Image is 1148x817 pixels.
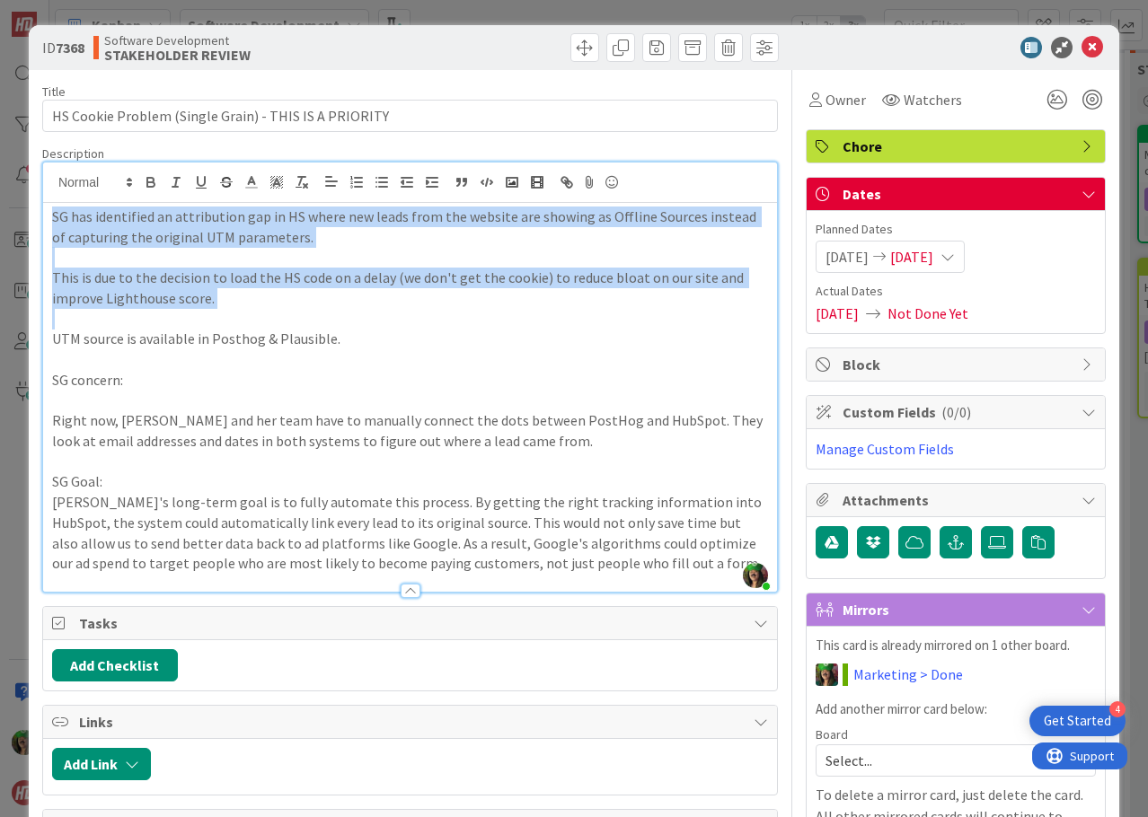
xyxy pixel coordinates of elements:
[52,370,768,391] p: SG concern:
[904,89,962,110] span: Watchers
[843,183,1073,205] span: Dates
[816,440,954,458] a: Manage Custom Fields
[1044,712,1111,730] div: Get Started
[38,3,82,24] span: Support
[826,748,1055,773] span: Select...
[104,48,251,62] b: STAKEHOLDER REVIEW
[843,401,1073,423] span: Custom Fields
[52,206,768,247] p: SG has identified an attribution gap in HS where new leads from the website are showing as Offlin...
[826,89,866,110] span: Owner
[52,748,151,780] button: Add Link
[816,636,1096,656] p: This card is already mirrored on 1 other board.
[853,663,963,685] a: Marketing > Done
[52,410,768,451] p: Right now, [PERSON_NAME] and her team have to manually connect the dots between PostHog and HubSp...
[816,663,838,686] img: SL
[52,492,768,574] p: [PERSON_NAME]'s long-term goal is to fully automate this process. By getting the right tracking i...
[816,728,848,741] span: Board
[56,39,84,57] b: 7368
[42,83,66,100] label: Title
[887,303,968,324] span: Not Done Yet
[42,100,778,132] input: type card name here...
[816,699,1096,720] p: Add another mirror card below:
[843,354,1073,375] span: Block
[843,489,1073,511] span: Attachments
[52,649,178,681] button: Add Checklist
[42,145,104,162] span: Description
[941,403,971,421] span: ( 0/0 )
[104,33,251,48] span: Software Development
[42,37,84,58] span: ID
[816,220,1096,239] span: Planned Dates
[52,471,768,492] p: SG Goal:
[79,711,745,733] span: Links
[743,563,768,588] img: zMbp8UmSkcuFrGHA6WMwLokxENeDinhm.jpg
[1029,706,1126,736] div: Open Get Started checklist, remaining modules: 4
[79,612,745,634] span: Tasks
[843,136,1073,157] span: Chore
[843,599,1073,620] span: Mirrors
[1109,701,1126,717] div: 4
[52,329,768,349] p: UTM source is available in Posthog & Plausible.
[826,246,869,268] span: [DATE]
[816,303,859,324] span: [DATE]
[816,282,1096,301] span: Actual Dates
[890,246,933,268] span: [DATE]
[52,268,768,308] p: This is due to the decision to load the HS code on a delay (we don't get the cookie) to reduce bl...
